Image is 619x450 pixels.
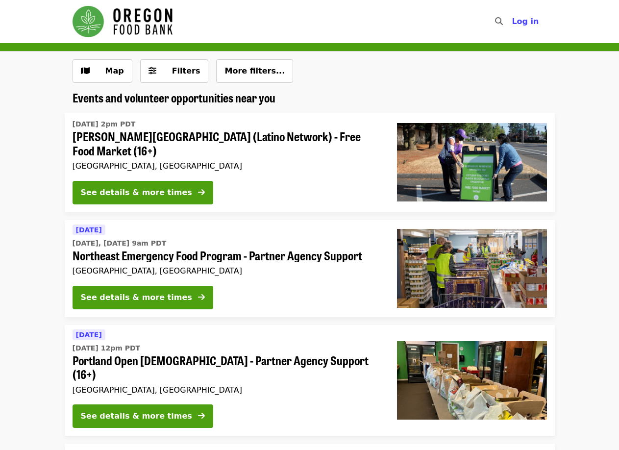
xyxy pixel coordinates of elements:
span: Log in [512,17,539,26]
a: See details for "Portland Open Bible - Partner Agency Support (16+)" [65,325,555,436]
i: arrow-right icon [198,411,205,421]
span: Map [105,66,124,75]
time: [DATE] 12pm PDT [73,343,141,353]
i: map icon [81,66,90,75]
div: [GEOGRAPHIC_DATA], [GEOGRAPHIC_DATA] [73,161,381,171]
img: Rigler Elementary School (Latino Network) - Free Food Market (16+) organized by Oregon Food Bank [397,123,547,201]
span: [DATE] [76,226,102,234]
div: See details & more times [81,187,192,199]
span: [PERSON_NAME][GEOGRAPHIC_DATA] (Latino Network) - Free Food Market (16+) [73,129,381,158]
button: More filters... [216,59,293,83]
span: Northeast Emergency Food Program - Partner Agency Support [73,249,381,263]
i: search icon [495,17,503,26]
img: Portland Open Bible - Partner Agency Support (16+) organized by Oregon Food Bank [397,341,547,420]
span: Portland Open [DEMOGRAPHIC_DATA] - Partner Agency Support (16+) [73,353,381,382]
button: See details & more times [73,404,213,428]
button: See details & more times [73,286,213,309]
a: See details for "Rigler Elementary School (Latino Network) - Free Food Market (16+)" [65,113,555,212]
div: See details & more times [81,292,192,303]
span: [DATE] [76,331,102,339]
a: See details for "Northeast Emergency Food Program - Partner Agency Support" [65,220,555,317]
i: sliders-h icon [149,66,156,75]
img: Northeast Emergency Food Program - Partner Agency Support organized by Oregon Food Bank [397,229,547,307]
div: [GEOGRAPHIC_DATA], [GEOGRAPHIC_DATA] [73,385,381,395]
button: Show map view [73,59,132,83]
input: Search [509,10,517,33]
i: arrow-right icon [198,293,205,302]
time: [DATE], [DATE] 9am PDT [73,238,167,249]
button: Log in [504,12,546,31]
i: arrow-right icon [198,188,205,197]
button: See details & more times [73,181,213,204]
div: See details & more times [81,410,192,422]
img: Oregon Food Bank - Home [73,6,173,37]
span: Filters [172,66,200,75]
span: More filters... [224,66,285,75]
time: [DATE] 2pm PDT [73,119,136,129]
button: Filters (0 selected) [140,59,209,83]
span: Events and volunteer opportunities near you [73,89,275,106]
div: [GEOGRAPHIC_DATA], [GEOGRAPHIC_DATA] [73,266,381,275]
